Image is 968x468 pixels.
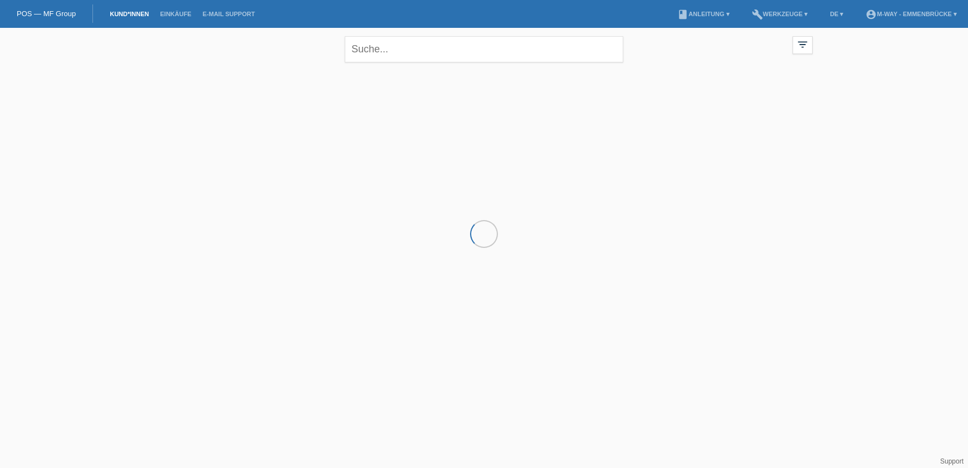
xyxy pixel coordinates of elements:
[860,11,962,17] a: account_circlem-way - Emmenbrücke ▾
[197,11,261,17] a: E-Mail Support
[866,9,877,20] i: account_circle
[672,11,735,17] a: bookAnleitung ▾
[824,11,849,17] a: DE ▾
[17,9,76,18] a: POS — MF Group
[746,11,814,17] a: buildWerkzeuge ▾
[752,9,763,20] i: build
[154,11,197,17] a: Einkäufe
[796,38,809,51] i: filter_list
[345,36,623,62] input: Suche...
[940,457,964,465] a: Support
[677,9,688,20] i: book
[104,11,154,17] a: Kund*innen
